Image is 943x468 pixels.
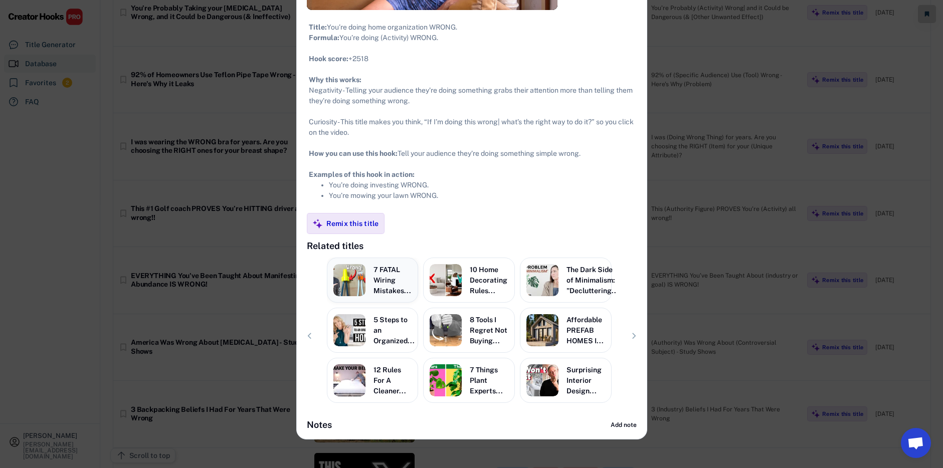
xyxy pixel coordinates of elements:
[567,365,605,396] div: Surprising Interior Design...
[373,365,412,396] div: 12 Rules For A Cleaner...
[526,364,558,396] img: SurprisingInteriorDesignTrendsThatWontAgeWell-NickLewis1.jpg
[611,420,637,429] div: Add note
[307,418,332,431] div: Notes
[329,180,635,190] li: You’re doing investing WRONG.
[567,315,605,346] div: Affordable PREFAB HOMES I...
[430,264,462,296] img: 10HomeDecoratingRulesthatchangedmylife-TheDIYMommy.jpg
[901,428,931,458] a: Open chat
[309,22,635,201] div: You’re doing home organization WRONG. You’re doing (Activity) WRONG. +2518 Negativity - Telling y...
[309,149,398,157] strong: How you can use this hook:
[312,218,323,229] img: MagicMajor%20%28Purple%29.svg
[309,23,327,31] strong: Title:
[373,265,412,296] div: 7 FATAL Wiring Mistakes...
[567,265,619,296] div: The Dark Side of Minimalism: "Decluttering...
[526,264,558,296] img: TheDarkSideofMinimalism__DeclutteringRuinedMyLife_-AtoZenLife.jpg
[470,265,508,296] div: 10 Home Decorating Rules...
[430,314,462,346] img: 8ToolsIRegretNotBuyingSooner-Bent-sWoodworkingMore1.jpg
[309,170,415,178] strong: Examples of this hook in action:
[329,190,635,201] li: You’re mowing your lawn WRONG.
[430,364,462,396] img: 7ThingsPlantExpertsDoThatYouProbablyDon-t-SheffieldMadePlants.jpg
[526,314,558,346] img: AffordablePREFABHOMESIHadNoIdeaExisted-KerryTarnow.jpg
[309,55,348,63] strong: Hook score:
[333,264,365,296] img: 7FATALWiringMistakesMostDIYersDon-tKnowTheyAreMaking_MostAreGuiltyof3-HowToHome.jpg
[307,239,363,253] div: Related titles
[373,315,415,346] div: 5 Steps to an Organized...
[333,314,365,346] img: 5StepstoanOrganizedHomefor2023-ClutterBug.jpg
[333,364,365,396] img: 12RulesForACleanerHomeCleaningMotivation-CleanMySpace.jpg
[309,76,361,84] strong: Why this works:
[470,315,508,346] div: 8 Tools I Regret Not Buying...
[309,34,339,42] strong: Formula:
[326,219,379,228] div: Remix this title
[470,365,508,396] div: 7 Things Plant Experts...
